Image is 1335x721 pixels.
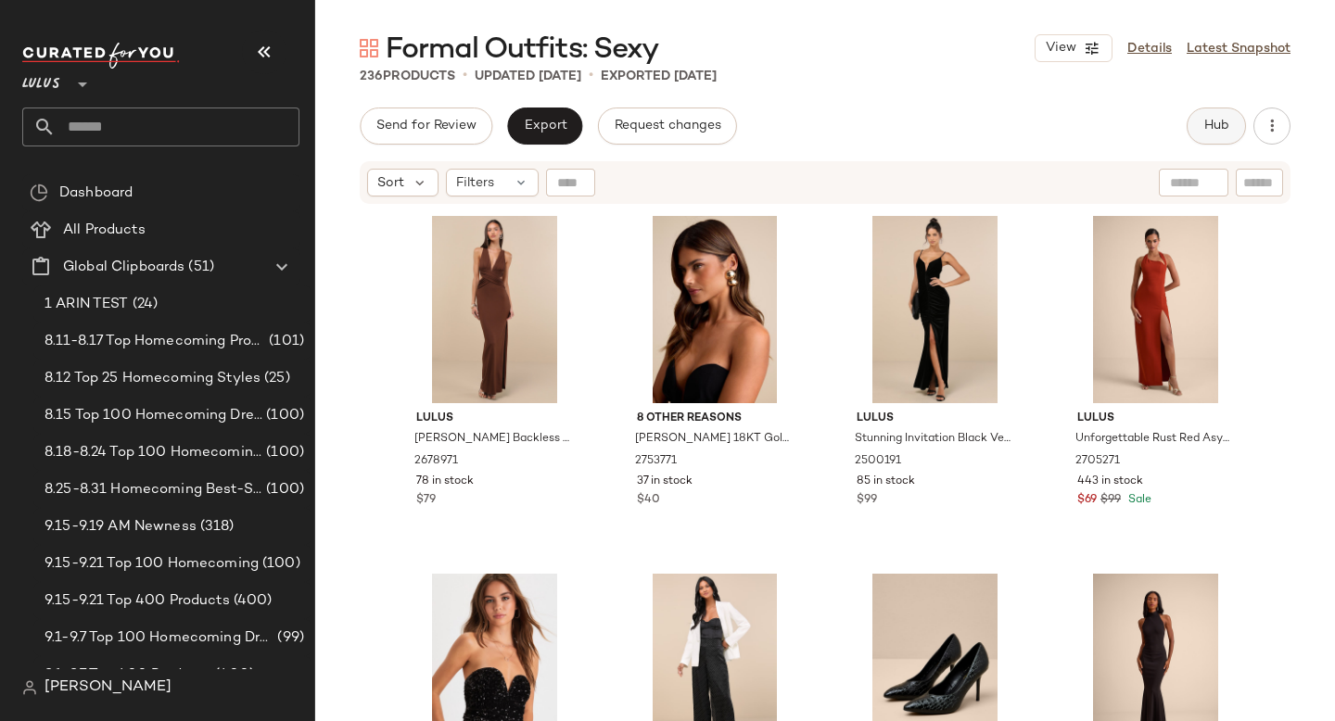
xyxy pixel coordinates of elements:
[230,590,273,612] span: (400)
[635,453,677,470] span: 2753771
[855,431,1011,448] span: Stunning Invitation Black Velvet Ruched Sleeveless Maxi Dress
[1187,39,1290,58] a: Latest Snapshot
[857,474,915,490] span: 85 in stock
[416,411,573,427] span: Lulus
[855,453,901,470] span: 2500191
[44,553,259,575] span: 9.15-9.21 Top 100 Homecoming
[59,183,133,204] span: Dashboard
[1075,453,1120,470] span: 2705271
[1127,39,1172,58] a: Details
[259,553,300,575] span: (100)
[44,405,262,426] span: 8.15 Top 100 Homecoming Dresses
[463,65,467,87] span: •
[414,431,571,448] span: [PERSON_NAME] Backless Column Maxi Dress
[184,257,214,278] span: (51)
[1077,492,1097,509] span: $69
[262,405,304,426] span: (100)
[1187,108,1246,145] button: Hub
[1077,411,1234,427] span: Lulus
[360,39,378,57] img: svg%3e
[129,294,159,315] span: (24)
[635,431,792,448] span: [PERSON_NAME] 18KT Gold Oblong Drop Earrings
[22,43,180,69] img: cfy_white_logo.C9jOOHJF.svg
[261,368,290,389] span: (25)
[589,65,593,87] span: •
[44,294,129,315] span: 1 ARIN TEST
[22,680,37,695] img: svg%3e
[598,108,737,145] button: Request changes
[601,67,717,86] p: Exported [DATE]
[614,119,721,133] span: Request changes
[1100,492,1121,509] span: $99
[44,442,262,463] span: 8.18-8.24 Top 100 Homecoming Dresses
[507,108,582,145] button: Export
[1045,41,1076,56] span: View
[1203,119,1229,133] span: Hub
[360,67,455,86] div: Products
[523,119,566,133] span: Export
[262,479,304,500] span: (100)
[273,627,304,649] span: (99)
[44,677,172,699] span: [PERSON_NAME]
[1035,34,1112,62] button: View
[637,492,660,509] span: $40
[44,627,273,649] span: 9.1-9.7 Top 100 Homecoming Dresses
[622,216,808,403] img: 2753771_01_OM_2025-09-25.jpg
[63,257,184,278] span: Global Clipboards
[401,216,588,403] img: 2678971_01_hero_2025-06-17.jpg
[842,216,1028,403] img: 12057981_2500191.jpg
[360,70,383,83] span: 236
[1077,474,1143,490] span: 443 in stock
[197,516,235,538] span: (318)
[1125,494,1151,506] span: Sale
[857,411,1013,427] span: Lulus
[211,664,254,686] span: (400)
[475,67,581,86] p: updated [DATE]
[262,442,304,463] span: (100)
[44,664,211,686] span: 9.1-9.7 Top 400 Products
[414,453,458,470] span: 2678971
[22,63,60,96] span: Lulus
[386,32,658,69] span: Formal Outfits: Sexy
[416,474,474,490] span: 78 in stock
[44,368,261,389] span: 8.12 Top 25 Homecoming Styles
[30,183,48,202] img: svg%3e
[360,108,492,145] button: Send for Review
[637,474,693,490] span: 37 in stock
[637,411,794,427] span: 8 Other Reasons
[416,492,436,509] span: $79
[63,220,146,241] span: All Products
[456,173,494,193] span: Filters
[44,590,230,612] span: 9.15-9.21 Top 400 Products
[265,331,304,352] span: (101)
[1062,216,1249,403] img: 2705271_02_front_2025-07-25.jpg
[44,479,262,500] span: 8.25-8.31 Homecoming Best-Sellers
[44,516,197,538] span: 9.15-9.19 AM Newness
[44,331,265,352] span: 8.11-8.17 Top Homecoming Product
[375,119,477,133] span: Send for Review
[857,492,877,509] span: $99
[377,173,404,193] span: Sort
[1075,431,1232,448] span: Unforgettable Rust Red Asymmetrical Halter Maxi Dress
